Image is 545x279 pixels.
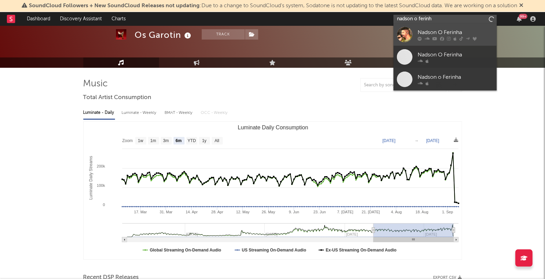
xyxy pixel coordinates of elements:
text: → [415,138,419,143]
a: Dashboard [22,12,55,26]
text: YTD [187,139,196,143]
text: 21. [DATE] [361,210,380,214]
text: US Streaming On-Demand Audio [242,248,306,253]
text: 1m [150,139,156,143]
text: All [214,139,219,143]
text: Zoom [122,139,133,143]
button: 99+ [517,16,522,22]
span: Dismiss [519,3,523,9]
div: 99 + [519,14,527,19]
text: 9. Jun [289,210,299,214]
a: Discovery Assistant [55,12,107,26]
text: 0 [103,203,105,207]
text: [DATE] [382,138,396,143]
div: Os Garotin [135,29,193,41]
text: 14. Apr [186,210,198,214]
input: Search for artists [394,15,497,23]
text: 23. Jun [313,210,326,214]
text: 17. Mar [134,210,147,214]
text: 26. May [262,210,275,214]
div: Nadson O Ferinha [418,51,493,59]
a: Nadson O Ferinha [394,23,497,46]
text: 100k [97,183,105,187]
text: Global Streaming On-Demand Audio [150,248,221,253]
text: 4. Aug [391,210,401,214]
text: 1. Sep [442,210,453,214]
text: 6m [176,139,181,143]
text: 1y [202,139,207,143]
div: Luminate - Daily [83,107,115,119]
text: 12. May [236,210,250,214]
div: Nadson o Ferinha [418,73,493,82]
text: 31. Mar [159,210,172,214]
text: 200k [97,164,105,168]
div: BMAT - Weekly [165,107,194,119]
span: Total Artist Consumption [83,94,151,102]
text: Luminate Daily Streams [88,156,93,200]
text: Ex-US Streaming On-Demand Audio [326,248,397,253]
span: : Due to a change to SoundCloud's system, Sodatone is not updating to the latest SoundCloud data.... [29,3,517,9]
input: Search by song name or URL [361,83,433,88]
text: [DATE] [426,138,439,143]
a: Nadson o Ferinha [394,68,497,90]
a: Nadson O Ferinha [394,46,497,68]
a: Charts [107,12,130,26]
svg: Luminate Daily Consumption [84,122,462,259]
text: Luminate Daily Consumption [238,125,308,130]
button: Track [202,29,245,40]
span: SoundCloud Followers + New SoundCloud Releases not updating [29,3,200,9]
text: 3m [163,139,169,143]
text: 28. Apr [211,210,223,214]
div: Luminate - Weekly [122,107,158,119]
div: Nadson O Ferinha [418,29,493,37]
text: 18. Aug [416,210,428,214]
text: 1w [138,139,143,143]
text: 7. [DATE] [337,210,353,214]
